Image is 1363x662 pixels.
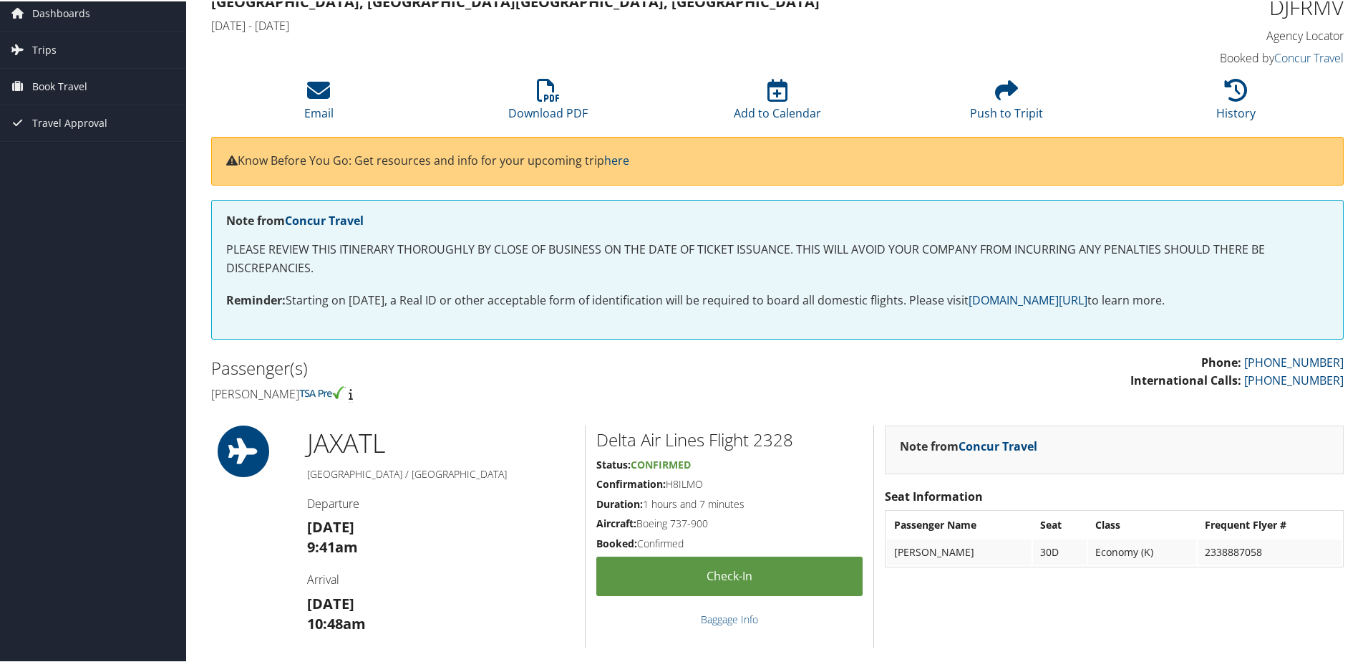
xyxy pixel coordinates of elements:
h2: Passenger(s) [211,355,767,379]
strong: Duration: [596,496,643,509]
th: Seat [1033,511,1087,537]
h4: [DATE] - [DATE] [211,16,1055,32]
strong: Note from [900,437,1037,453]
p: Starting on [DATE], a Real ID or other acceptable form of identification will be required to boar... [226,290,1329,309]
a: Concur Travel [959,437,1037,453]
a: [PHONE_NUMBER] [1244,371,1344,387]
h4: Booked by [1077,49,1344,64]
td: Economy (K) [1088,538,1196,564]
a: here [604,151,629,167]
h4: Arrival [307,570,574,586]
h5: Boeing 737-900 [596,515,863,529]
p: PLEASE REVIEW THIS ITINERARY THOROUGHLY BY CLOSE OF BUSINESS ON THE DATE OF TICKET ISSUANCE. THIS... [226,239,1329,276]
h4: [PERSON_NAME] [211,385,767,400]
strong: Note from [226,211,364,227]
span: Book Travel [32,67,87,103]
td: 30D [1033,538,1087,564]
a: Baggage Info [701,611,758,625]
a: Check-in [596,555,863,595]
h4: Departure [307,494,574,510]
a: Email [304,85,334,120]
strong: Reminder: [226,291,286,307]
span: Travel Approval [32,104,107,140]
strong: 9:41am [307,536,358,555]
h2: Delta Air Lines Flight 2328 [596,426,863,451]
h1: JAX ATL [307,424,574,460]
h5: H8ILMO [596,476,863,490]
a: Concur Travel [1274,49,1344,64]
img: tsa-precheck.png [299,385,346,398]
a: Add to Calendar [734,85,821,120]
p: Know Before You Go: Get resources and info for your upcoming trip [226,150,1329,169]
a: Download PDF [508,85,588,120]
span: Trips [32,31,57,67]
a: [DOMAIN_NAME][URL] [969,291,1087,307]
a: [PHONE_NUMBER] [1244,353,1344,369]
strong: Status: [596,456,631,470]
a: History [1216,85,1256,120]
a: Concur Travel [285,211,364,227]
strong: 10:48am [307,613,366,632]
h5: [GEOGRAPHIC_DATA] / [GEOGRAPHIC_DATA] [307,466,574,480]
th: Class [1088,511,1196,537]
h5: Confirmed [596,535,863,550]
strong: [DATE] [307,593,354,612]
strong: International Calls: [1130,371,1241,387]
strong: Booked: [596,535,637,549]
td: 2338887058 [1198,538,1342,564]
td: [PERSON_NAME] [887,538,1032,564]
strong: Confirmation: [596,476,666,489]
strong: Phone: [1201,353,1241,369]
th: Frequent Flyer # [1198,511,1342,537]
strong: Seat Information [885,487,983,503]
th: Passenger Name [887,511,1032,537]
strong: Aircraft: [596,515,636,529]
a: Push to Tripit [970,85,1043,120]
strong: [DATE] [307,516,354,535]
h5: 1 hours and 7 minutes [596,496,863,510]
span: Confirmed [631,456,691,470]
h4: Agency Locator [1077,27,1344,42]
